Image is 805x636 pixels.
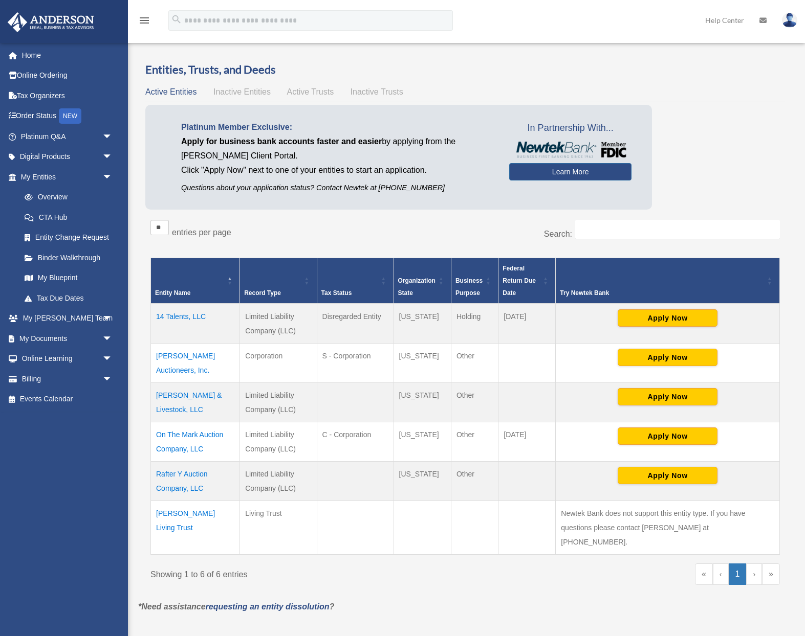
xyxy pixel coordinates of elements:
th: Tax Status: Activate to sort [317,258,394,304]
td: Other [451,461,498,501]
a: My Blueprint [14,268,123,288]
p: Click "Apply Now" next to one of your entities to start an application. [181,163,494,177]
a: Learn More [509,163,632,180]
span: Apply for business bank accounts faster and easier [181,137,382,146]
td: [US_STATE] [394,343,451,382]
em: *Need assistance ? [138,602,334,611]
span: In Partnership With... [509,120,632,137]
a: My [PERSON_NAME] Teamarrow_drop_down [7,308,128,329]
span: arrow_drop_down [102,167,123,188]
a: Digital Productsarrow_drop_down [7,147,128,167]
a: Overview [14,187,118,208]
td: Limited Liability Company (LLC) [240,382,317,422]
span: Entity Name [155,289,190,297]
span: Record Type [244,289,281,297]
th: Organization State: Activate to sort [394,258,451,304]
a: Tax Due Dates [14,288,123,308]
span: Business Purpose [455,277,483,297]
th: Entity Name: Activate to invert sorting [151,258,240,304]
a: menu [138,18,150,27]
a: Last [762,563,780,585]
a: My Documentsarrow_drop_down [7,328,128,349]
td: Newtek Bank does not support this entity type. If you have questions please contact [PERSON_NAME]... [556,501,780,555]
td: Living Trust [240,501,317,555]
a: Events Calendar [7,389,128,410]
label: Search: [544,230,572,238]
p: Platinum Member Exclusive: [181,120,494,134]
span: Active Entities [145,87,197,96]
td: [US_STATE] [394,382,451,422]
button: Apply Now [618,309,717,327]
td: C - Corporation [317,422,394,461]
a: Previous [713,563,729,585]
td: Disregarded Entity [317,304,394,344]
a: Next [746,563,762,585]
span: Active Trusts [287,87,334,96]
td: [US_STATE] [394,304,451,344]
a: Tax Organizers [7,85,128,106]
span: Inactive Trusts [351,87,403,96]
span: Tax Status [321,289,352,297]
a: Platinum Q&Aarrow_drop_down [7,126,128,147]
td: Corporation [240,343,317,382]
p: by applying from the [PERSON_NAME] Client Portal. [181,134,494,163]
td: [PERSON_NAME] Living Trust [151,501,240,555]
span: Inactive Entities [213,87,271,96]
button: Apply Now [618,427,717,445]
span: arrow_drop_down [102,349,123,370]
td: Limited Liability Company (LLC) [240,304,317,344]
a: Online Learningarrow_drop_down [7,349,128,369]
td: Other [451,382,498,422]
td: [DATE] [498,422,556,461]
label: entries per page [172,228,231,237]
i: menu [138,14,150,27]
td: [PERSON_NAME] Auctioneers, Inc. [151,343,240,382]
td: Other [451,343,498,382]
span: arrow_drop_down [102,328,123,349]
a: requesting an entity dissolution [206,602,330,611]
td: [PERSON_NAME] & Livestock, LLC [151,382,240,422]
a: Order StatusNEW [7,106,128,127]
h3: Entities, Trusts, and Deeds [145,62,785,78]
img: User Pic [782,13,797,28]
button: Apply Now [618,467,717,484]
td: Other [451,422,498,461]
button: Apply Now [618,388,717,405]
p: Questions about your application status? Contact Newtek at [PHONE_NUMBER] [181,181,494,194]
div: Try Newtek Bank [560,287,764,299]
span: Federal Return Due Date [503,265,536,297]
td: Rafter Y Auction Company, LLC [151,461,240,501]
th: Business Purpose: Activate to sort [451,258,498,304]
span: Organization State [398,277,436,297]
th: Try Newtek Bank : Activate to sort [556,258,780,304]
span: arrow_drop_down [102,147,123,168]
div: NEW [59,108,81,124]
div: Showing 1 to 6 of 6 entries [150,563,458,582]
span: arrow_drop_down [102,369,123,390]
span: arrow_drop_down [102,308,123,329]
a: Billingarrow_drop_down [7,369,128,389]
a: Online Ordering [7,65,128,86]
td: Limited Liability Company (LLC) [240,461,317,501]
a: Binder Walkthrough [14,247,123,268]
a: First [695,563,713,585]
td: [DATE] [498,304,556,344]
td: 14 Talents, LLC [151,304,240,344]
span: arrow_drop_down [102,126,123,147]
img: NewtekBankLogoSM.png [514,142,626,158]
i: search [171,14,182,25]
td: [US_STATE] [394,422,451,461]
a: Entity Change Request [14,228,123,248]
a: CTA Hub [14,207,123,228]
td: Limited Liability Company (LLC) [240,422,317,461]
a: Home [7,45,128,65]
td: [US_STATE] [394,461,451,501]
button: Apply Now [618,349,717,366]
td: On The Mark Auction Company, LLC [151,422,240,461]
img: Anderson Advisors Platinum Portal [5,12,97,32]
td: S - Corporation [317,343,394,382]
a: 1 [729,563,747,585]
th: Federal Return Due Date: Activate to sort [498,258,556,304]
td: Holding [451,304,498,344]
